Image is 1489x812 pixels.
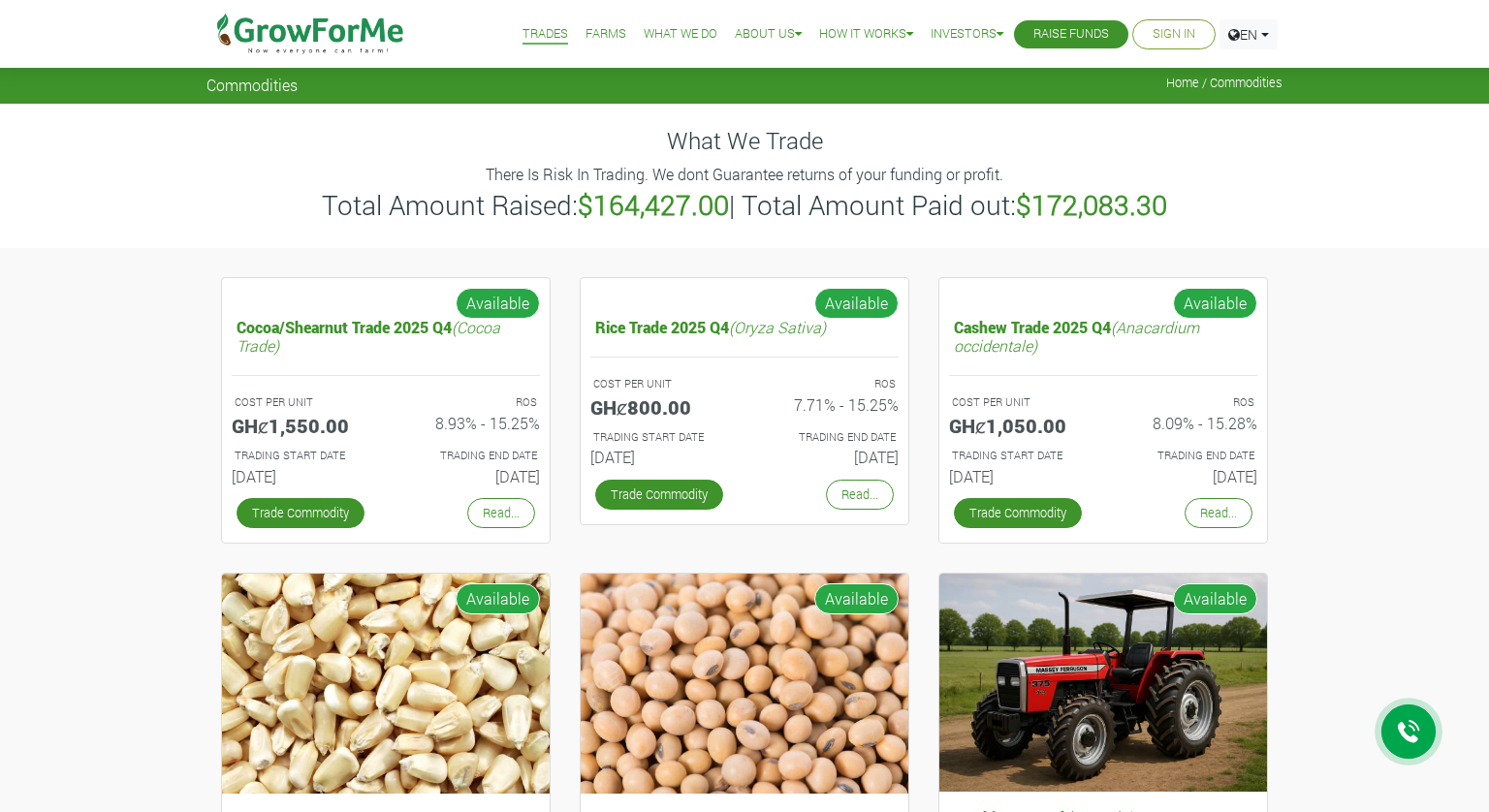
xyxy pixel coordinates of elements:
[814,583,899,614] span: Available
[1220,19,1278,49] a: EN
[400,467,540,485] h6: [DATE]
[949,313,1257,359] h5: Cashew Trade 2025 Q4
[590,313,899,341] h5: Rice Trade 2025 Q4
[814,288,899,319] span: Available
[949,414,1089,437] h5: GHȼ1,050.00
[581,574,908,794] img: growforme image
[1185,498,1252,528] a: Read...
[954,317,1199,356] i: (Anacardium occidentale)
[1173,288,1257,319] span: Available
[1118,467,1257,485] h6: [DATE]
[590,395,730,419] h5: GHȼ800.00
[1118,414,1257,432] h6: 8.09% - 15.28%
[939,574,1267,792] img: growforme image
[232,313,540,359] h5: Cocoa/Shearnut Trade 2025 Q4
[1173,583,1257,614] span: Available
[595,480,723,510] a: Trade Commodity
[952,448,1086,464] p: Estimated Trading Start Date
[759,395,899,414] h6: 7.71% - 15.25%
[590,313,899,475] a: Rice Trade 2025 Q4(Oryza Sativa) COST PER UNIT GHȼ800.00 ROS 7.71% - 15.25% TRADING START DATE [D...
[235,448,368,464] p: Estimated Trading Start Date
[209,189,1280,222] h3: Total Amount Raised: | Total Amount Paid out:
[232,313,540,493] a: Cocoa/Shearnut Trade 2025 Q4(Cocoa Trade) COST PER UNIT GHȼ1,550.00 ROS 8.93% - 15.25% TRADING ST...
[826,480,894,510] a: Read...
[206,127,1283,155] h4: What We Trade
[400,414,540,432] h6: 8.93% - 15.25%
[949,467,1089,485] h6: [DATE]
[644,24,717,45] a: What We Do
[232,467,371,485] h6: [DATE]
[1016,187,1167,223] b: $172,083.30
[237,317,500,356] i: (Cocoa Trade)
[1166,76,1283,90] span: Home / Commodities
[456,583,540,614] span: Available
[729,317,826,337] i: (Oryza Sativa)
[578,187,729,223] b: $164,427.00
[590,448,730,466] h6: [DATE]
[1153,24,1195,45] a: Sign In
[762,429,896,446] p: Estimated Trading End Date
[222,574,550,794] img: growforme image
[593,429,727,446] p: Estimated Trading Start Date
[523,24,568,45] a: Trades
[467,498,535,528] a: Read...
[949,313,1257,493] a: Cashew Trade 2025 Q4(Anacardium occidentale) COST PER UNIT GHȼ1,050.00 ROS 8.09% - 15.28% TRADING...
[759,448,899,466] h6: [DATE]
[735,24,802,45] a: About Us
[586,24,626,45] a: Farms
[1121,448,1254,464] p: Estimated Trading End Date
[931,24,1003,45] a: Investors
[593,376,727,392] p: COST PER UNIT
[403,394,537,411] p: ROS
[1121,394,1254,411] p: ROS
[403,448,537,464] p: Estimated Trading End Date
[1033,24,1109,45] a: Raise Funds
[237,498,364,528] a: Trade Commodity
[952,394,1086,411] p: COST PER UNIT
[819,24,913,45] a: How it Works
[456,288,540,319] span: Available
[232,414,371,437] h5: GHȼ1,550.00
[235,394,368,411] p: COST PER UNIT
[762,376,896,392] p: ROS
[954,498,1082,528] a: Trade Commodity
[206,76,298,94] span: Commodities
[209,163,1280,186] p: There Is Risk In Trading. We dont Guarantee returns of your funding or profit.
